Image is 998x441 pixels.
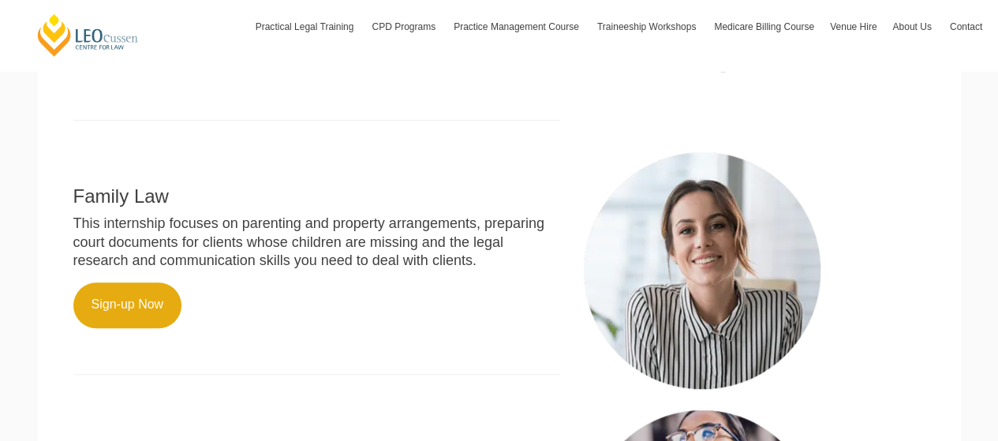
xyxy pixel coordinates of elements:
a: Traineeship Workshops [589,4,706,50]
a: About Us [884,4,941,50]
h2: Family Law [73,186,560,207]
a: CPD Programs [364,4,446,50]
a: Venue Hire [822,4,884,50]
a: Sign-up Now [73,282,182,328]
a: Contact [942,4,990,50]
a: Practice Management Course [446,4,589,50]
a: Practical Legal Training [248,4,364,50]
p: This internship focuses on parenting and property arrangements, preparing court documents for cli... [73,215,560,270]
a: Medicare Billing Course [706,4,822,50]
a: [PERSON_NAME] Centre for Law [36,13,140,58]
